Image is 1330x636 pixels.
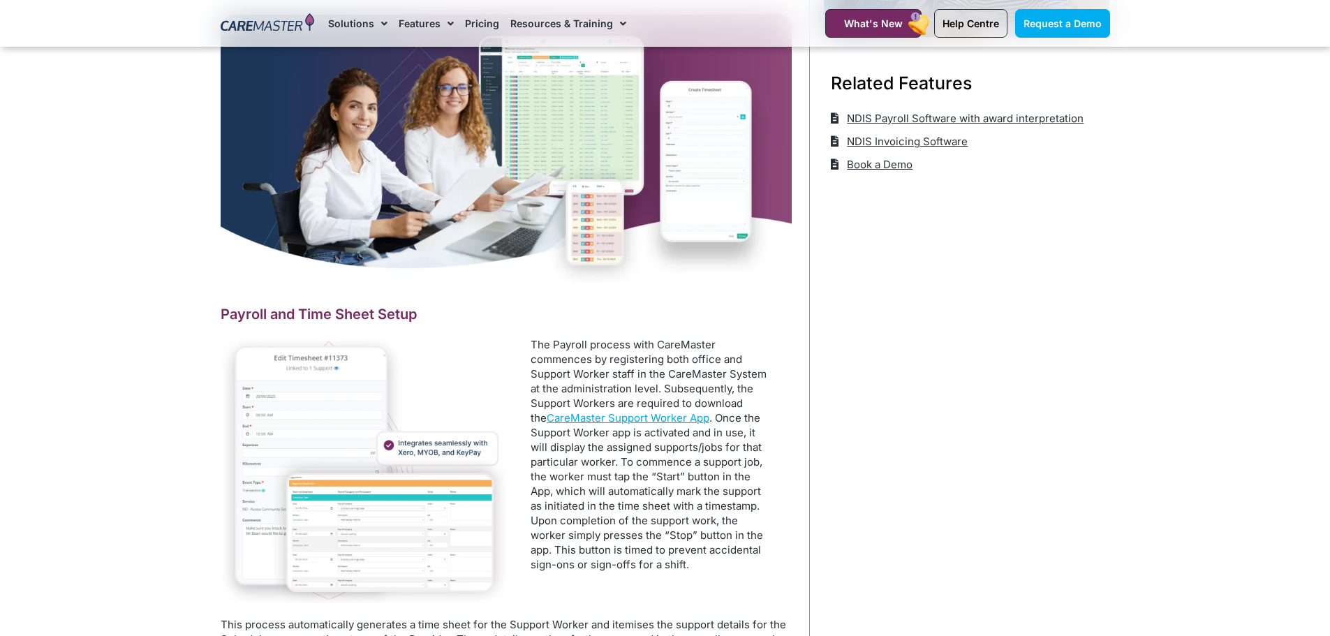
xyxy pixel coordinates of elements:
[221,13,315,34] img: CareMaster Logo
[825,9,922,38] a: What's New
[843,107,1084,130] span: NDIS Payroll Software with award interpretation
[831,107,1084,130] a: NDIS Payroll Software with award interpretation
[831,153,913,176] a: Book a Demo
[531,337,772,572] p: The Payroll process with CareMaster commences by registering both office and Support Worker staff...
[547,411,709,424] a: CareMaster Support Worker App
[843,130,968,153] span: NDIS Invoicing Software
[831,71,1103,96] h3: Related Features
[1024,17,1102,29] span: Request a Demo
[1015,9,1110,38] a: Request a Demo
[934,9,1007,38] a: Help Centre
[943,17,999,29] span: Help Centre
[221,305,795,323] h2: Payroll and Time Sheet Setup
[843,153,912,176] span: Book a Demo
[831,130,968,153] a: NDIS Invoicing Software
[844,17,903,29] span: What's New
